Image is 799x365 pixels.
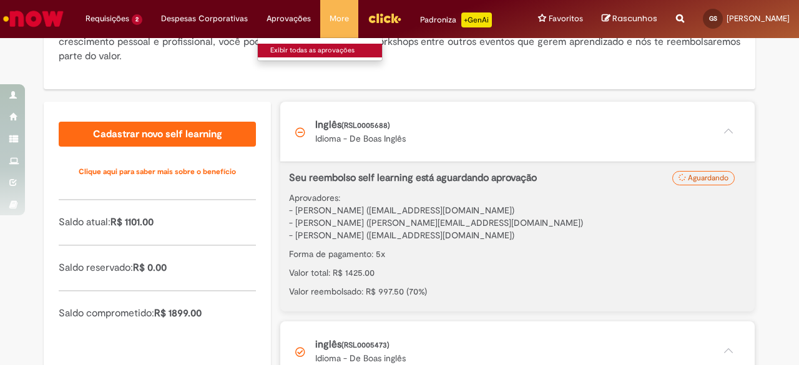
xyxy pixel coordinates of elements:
[289,217,583,228] spam: - [PERSON_NAME] ([PERSON_NAME][EMAIL_ADDRESS][DOMAIN_NAME])
[330,12,349,25] span: More
[267,12,311,25] span: Aprovações
[59,261,256,275] p: Saldo reservado:
[59,122,256,147] a: Cadastrar novo self learning
[289,285,746,298] p: Valor reembolsado: R$ 997.50 (70%)
[549,12,583,25] span: Favoritos
[59,21,740,64] p: Olá, [PERSON_NAME], o benefício de self learning, ou autoaprendizado, disponibiliza um saldo de i...
[727,13,790,24] span: [PERSON_NAME]
[289,171,680,185] p: Seu reembolso self learning está aguardando aprovação
[289,266,746,279] p: Valor total: R$ 1425.00
[289,230,514,241] spam: - [PERSON_NAME] ([EMAIL_ADDRESS][DOMAIN_NAME])
[289,248,746,260] p: Forma de pagamento: 5x
[59,215,256,230] p: Saldo atual:
[110,216,154,228] span: R$ 1101.00
[461,12,492,27] p: +GenAi
[133,261,167,274] span: R$ 0.00
[289,192,746,241] p: Aprovadores:
[688,173,728,183] span: Aguardando
[258,44,395,57] a: Exibir todas as aprovações
[59,159,256,184] a: Clique aqui para saber mais sobre o benefício
[612,12,657,24] span: Rascunhos
[289,205,514,216] spam: - [PERSON_NAME] ([EMAIL_ADDRESS][DOMAIN_NAME])
[1,6,66,31] img: ServiceNow
[59,306,256,321] p: Saldo comprometido:
[368,9,401,27] img: click_logo_yellow_360x200.png
[257,37,383,61] ul: Aprovações
[709,14,717,22] span: GS
[161,12,248,25] span: Despesas Corporativas
[86,12,129,25] span: Requisições
[420,12,492,27] div: Padroniza
[154,307,202,319] span: R$ 1899.00
[132,14,142,25] span: 2
[602,13,657,25] a: Rascunhos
